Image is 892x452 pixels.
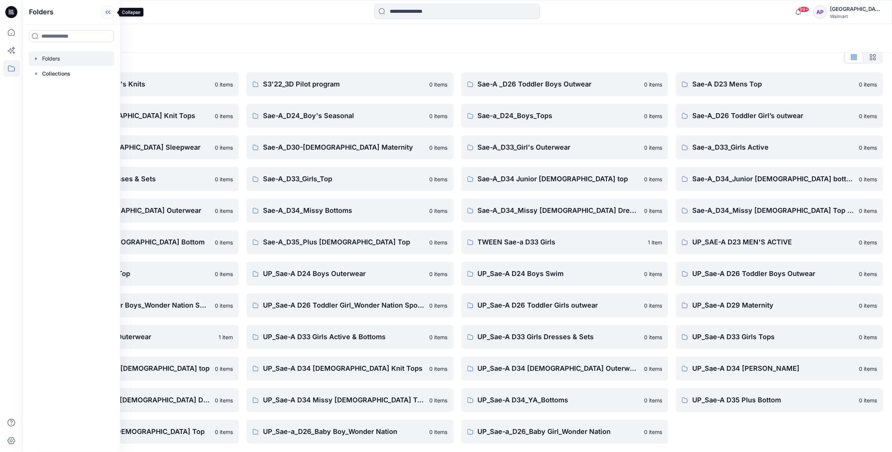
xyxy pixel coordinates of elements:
a: UP_Sae-A D34 [DEMOGRAPHIC_DATA] Outerwear0 items [461,356,669,381]
a: UP_Sae-A D34 Missy [DEMOGRAPHIC_DATA] Top Woven0 items [246,388,454,412]
p: 0 items [430,112,448,120]
p: 0 items [644,144,662,152]
p: 0 items [215,396,233,404]
p: 0 items [644,333,662,341]
a: Sae-A D23 Mens Top0 items [676,72,883,96]
a: Sae-A_D34_Missy [DEMOGRAPHIC_DATA] Top Woven0 items [676,199,883,223]
p: 0 items [859,365,877,373]
p: Sae-a_D24_Boys_Tops [478,111,640,121]
p: UP_Sae-A D29 Maternity [692,300,854,311]
a: UP_Sae-A D24 Boys Outerwear0 items [246,262,454,286]
p: 0 items [644,302,662,309]
p: UP_SAE-A D23 MEN'S ACTIVE [692,237,854,247]
p: Sae-A_D33_Girls_Dresses & Sets [48,174,210,184]
a: UP_Sae-A D34 Missy [DEMOGRAPHIC_DATA] Dresses0 items [32,388,239,412]
p: UP_Sae-A D26 Toddler Boys_Wonder Nation Sportswear [48,300,210,311]
p: 0 items [644,80,662,88]
a: Sae-a_D33_Girls Active0 items [676,135,883,159]
a: TWEEN Sae-a D33 Girls1 item [461,230,669,254]
a: Sae-A_D35 Plus [DEMOGRAPHIC_DATA] Bottom0 items [32,230,239,254]
p: UP_Sae-A D35 Plus [DEMOGRAPHIC_DATA] Top [48,426,210,437]
p: Sae-A_D34_[DEMOGRAPHIC_DATA] Outerwear [48,205,210,216]
p: FA Sae-A D34 Women's Knits [48,79,210,89]
p: 0 items [859,80,877,88]
a: Sae-A_D34 Junior [DEMOGRAPHIC_DATA] top0 items [461,167,669,191]
a: Sae-A_D34_Missy [DEMOGRAPHIC_DATA] Dresses0 items [461,199,669,223]
a: UP_Sae-A D35 Plus Bottom0 items [676,388,883,412]
a: UP_Sae-A D34 [PERSON_NAME]0 items [676,356,883,381]
p: 0 items [215,112,233,120]
p: UP_Sae-A D26 Toddler Girl_Wonder Nation Sportswear [263,300,425,311]
a: UP_Sae-A D34 [DEMOGRAPHIC_DATA] Knit Tops0 items [246,356,454,381]
p: UP_Sae-A D33 Girls Tops [692,332,854,342]
p: 0 items [215,365,233,373]
p: 0 items [430,175,448,183]
p: 0 items [644,270,662,278]
a: UP_Sae-A D23 Mens Top0 items [32,262,239,286]
a: Sae-A_D33_Girls_Top0 items [246,167,454,191]
p: S3'22_3D Pilot program [263,79,425,89]
p: Sae-A_D35 Plus [DEMOGRAPHIC_DATA] Bottom [48,237,210,247]
p: 0 items [859,175,877,183]
p: Sae-A_D30-[DEMOGRAPHIC_DATA] Maternity [263,142,425,153]
p: UP_Sae-A D33 Girls Dresses & Sets [478,332,640,342]
p: Sae-A_D34 Junior [DEMOGRAPHIC_DATA] top [478,174,640,184]
p: Sae-A_D24_Boy's Seasonal [263,111,425,121]
p: Sae-A_D34_Missy [DEMOGRAPHIC_DATA] Top Woven [692,205,854,216]
p: 0 items [430,238,448,246]
p: UP_Sae-A D34 Missy [DEMOGRAPHIC_DATA] Top Woven [263,395,425,405]
p: UP_Sae-A D33 Girl's Outerwear [48,332,214,342]
p: TWEEN Sae-a D33 Girls [478,237,644,247]
p: 0 items [430,207,448,215]
p: UP_Sae-A D24 Boys Outerwear [263,268,425,279]
p: 0 items [644,175,662,183]
p: 0 items [430,396,448,404]
p: 0 items [859,207,877,215]
p: 0 items [215,207,233,215]
p: 0 items [644,428,662,436]
p: 0 items [859,112,877,120]
p: Sae-A_D34_Junior [DEMOGRAPHIC_DATA] bottom [692,174,854,184]
p: Sae-A_D33_Girl's Outerwear [478,142,640,153]
p: Sae-A _D26 Toddler Boys Outwear [478,79,640,89]
a: Sae-A D34 [DEMOGRAPHIC_DATA] Knit Tops0 items [32,104,239,128]
p: 1 item [648,238,662,246]
a: UP_Sae-A D34 Junior [DEMOGRAPHIC_DATA] top0 items [32,356,239,381]
div: [GEOGRAPHIC_DATA] [830,5,883,14]
p: Sae-A_D34_Missy Bottoms [263,205,425,216]
a: UP_Sae-A D35 Plus [DEMOGRAPHIC_DATA] Top0 items [32,420,239,444]
p: 0 items [859,238,877,246]
p: UP_Sae-A D26 Toddler Girls outwear [478,300,640,311]
a: UP_Sae-A D26 Toddler Boys Outwear0 items [676,262,883,286]
p: Sae-a_D33_Girls Active [692,142,854,153]
p: 0 items [430,270,448,278]
a: UP_Sae-a_D26_Baby Boy_Wonder Nation0 items [246,420,454,444]
p: 0 items [644,396,662,404]
a: Sae-A_D34_[DEMOGRAPHIC_DATA] Outerwear0 items [32,199,239,223]
p: UP_Sae-A D23 Mens Top [48,268,210,279]
a: Sae-A_D33_Girls_Dresses & Sets0 items [32,167,239,191]
p: UP_Sae-a_D26_Baby Boy_Wonder Nation [263,426,425,437]
a: UP_Sae-A D26 Toddler Girl_Wonder Nation Sportswear0 items [246,293,454,317]
a: UP_Sae-A D34_YA_Bottoms0 items [461,388,669,412]
p: UP_Sae-A D34 [DEMOGRAPHIC_DATA] Outerwear [478,363,640,374]
a: FA Sae-A D34 Women's Knits0 items [32,72,239,96]
a: Sae-A _D26 Toddler Boys Outwear0 items [461,72,669,96]
p: Collections [42,69,70,78]
p: 0 items [430,302,448,309]
p: 1 item [219,333,233,341]
p: UP_Sae-A D34 [DEMOGRAPHIC_DATA] Knit Tops [263,363,425,374]
div: Walmart [830,14,883,19]
p: UP_Sae-A D34_YA_Bottoms [478,395,640,405]
p: UP_Sae-A D34 Junior [DEMOGRAPHIC_DATA] top [48,363,210,374]
p: 0 items [215,302,233,309]
p: 0 items [215,428,233,436]
p: UP_Sae-A D34 [PERSON_NAME] [692,363,854,374]
a: UP_Sae-a_D26_Baby Girl_Wonder Nation0 items [461,420,669,444]
p: 0 items [859,270,877,278]
p: Sae-A D23 Mens Top [692,79,854,89]
a: UP_Sae-A D33 Girls Dresses & Sets0 items [461,325,669,349]
p: 0 items [215,175,233,183]
a: UP_Sae-A D26 Toddler Boys_Wonder Nation Sportswear0 items [32,293,239,317]
a: UP_Sae-A D33 Girls Tops0 items [676,325,883,349]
